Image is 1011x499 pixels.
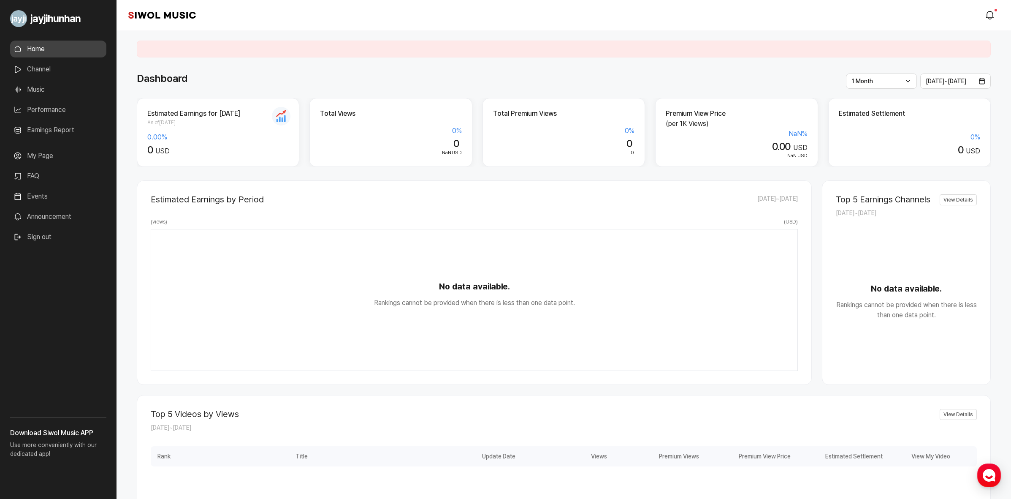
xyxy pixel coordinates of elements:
a: Home [3,268,56,289]
p: (per 1K Views) [666,119,807,129]
a: Events [10,188,106,205]
div: Estimated Settlement [793,446,885,466]
h2: Total Premium Views [493,109,634,119]
h2: Estimated Earnings for [DATE] [147,109,289,119]
div: Views [518,446,610,466]
h2: Top 5 Earnings Channels [836,194,930,205]
span: Settings [125,281,146,287]
button: Sign out [10,229,55,245]
h2: Top 5 Videos by Views [151,409,239,419]
span: ( views ) [151,218,167,226]
div: 0 % [493,126,634,136]
a: My Page [10,147,106,164]
a: Channel [10,61,106,78]
a: Performance [10,101,106,118]
p: Rankings cannot be provided when there is less than one data point. [836,300,977,320]
h2: Estimated Settlement [839,109,980,119]
span: [DATE] ~ [DATE] [836,210,876,216]
a: Go to My Profile [10,7,106,30]
span: Home [22,281,36,287]
h2: Premium View Price [666,109,807,119]
h2: Total Views [320,109,461,119]
a: View Details [940,194,977,205]
div: View My Video [885,446,977,466]
strong: No data available. [151,280,797,293]
div: Update Date [426,446,518,466]
div: USD [320,149,461,157]
div: USD [839,144,980,156]
div: 0 % [320,126,461,136]
span: NaN [787,153,797,158]
div: USD [666,141,807,153]
span: jayjihunhan [30,11,81,26]
a: Announcement [10,208,106,225]
a: Home [10,41,106,57]
span: NaN [442,150,451,155]
span: Messages [70,281,95,288]
div: NaN % [666,129,807,139]
span: ( USD ) [784,218,798,226]
span: 0 [631,150,634,155]
div: USD [666,152,807,160]
a: modal.notifications [982,7,999,24]
span: 0 [453,137,459,150]
a: View Details [940,409,977,420]
h3: Download Siwol Music APP [10,428,106,438]
strong: No data available. [836,282,977,295]
a: FAQ [10,168,106,185]
div: 0.00 % [147,132,289,142]
a: Settings [109,268,162,289]
div: Rank [151,446,177,466]
a: Earnings Report [10,122,106,139]
a: Messages [56,268,109,289]
span: 0 [626,137,632,150]
span: 0.00 [772,140,791,153]
span: [DATE] ~ [DATE] [151,424,191,431]
span: 0 [958,144,963,156]
p: Rankings cannot be provided when there is less than one data point. [151,298,797,308]
h1: Dashboard [137,71,187,86]
div: Title [177,446,426,466]
span: 0 [147,144,153,156]
h2: Estimated Earnings by Period [151,194,264,205]
p: Use more conveniently with our dedicated app! [10,438,106,465]
a: Music [10,81,106,98]
div: Premium View Price [702,446,793,466]
div: Premium Views [610,446,701,466]
div: USD [147,144,289,156]
span: [DATE] ~ [DATE] [926,78,966,85]
span: 1 Month [851,78,873,85]
span: [DATE] ~ [DATE] [757,194,798,205]
button: [DATE]~[DATE] [920,74,991,89]
div: 0 % [839,132,980,142]
span: As of [DATE] [147,119,289,126]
